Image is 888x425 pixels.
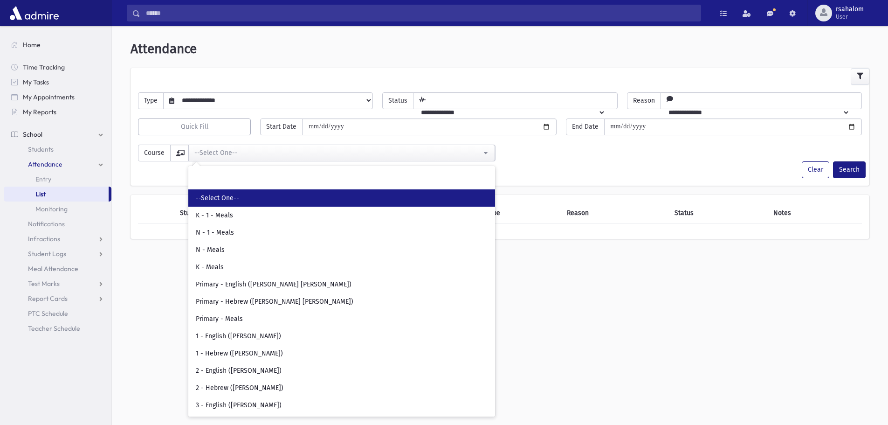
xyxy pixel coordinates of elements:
a: Report Cards [4,291,111,306]
span: 3 - English ([PERSON_NAME]) [196,401,282,410]
a: PTC Schedule [4,306,111,321]
a: Infractions [4,231,111,246]
span: Quick Fill [181,123,208,131]
span: PTC Schedule [28,309,68,318]
a: Meal Attendance [4,261,111,276]
th: Status [669,202,768,224]
a: My Appointments [4,90,111,105]
span: Reason [627,92,661,109]
a: My Tasks [4,75,111,90]
span: 1 - Hebrew ([PERSON_NAME]) [196,349,283,358]
span: --Select One-- [196,194,239,203]
a: Student Logs [4,246,111,261]
span: Start Date [260,118,303,135]
a: School [4,127,111,142]
span: Home [23,41,41,49]
span: Monitoring [35,205,68,213]
span: Report Cards [28,294,68,303]
a: Notifications [4,216,111,231]
span: Teacher Schedule [28,324,80,333]
span: 1 - English ([PERSON_NAME]) [196,332,281,341]
span: My Reports [23,108,56,116]
span: Primary - Meals [196,314,243,324]
span: Type [138,92,164,109]
a: Monitoring [4,202,111,216]
th: Student [174,202,287,224]
span: K - Meals [196,263,224,272]
span: K - 1 - Meals [196,211,233,220]
button: Clear [802,161,829,178]
span: My Appointments [23,93,75,101]
span: 2 - Hebrew ([PERSON_NAME]) [196,383,283,393]
span: Status [382,92,413,109]
span: Test Marks [28,279,60,288]
a: Entry [4,172,111,187]
span: Attendance [131,41,197,56]
span: rsahalom [836,6,864,13]
a: Attendance [4,157,111,172]
span: Entry [35,175,51,183]
span: N - 1 - Meals [196,228,234,237]
button: --Select One-- [188,145,495,161]
span: Time Tracking [23,63,65,71]
span: List [35,190,46,198]
span: Primary - English ([PERSON_NAME] [PERSON_NAME]) [196,280,351,289]
a: My Reports [4,105,111,119]
span: User [836,13,864,21]
span: 2 - English ([PERSON_NAME]) [196,366,282,376]
th: Type [481,202,562,224]
img: AdmirePro [7,4,61,22]
div: --Select One-- [194,148,482,158]
a: Test Marks [4,276,111,291]
span: School [23,130,42,139]
a: Time Tracking [4,60,111,75]
input: Search [140,5,701,21]
span: Infractions [28,235,60,243]
span: Course [138,145,171,161]
a: Students [4,142,111,157]
span: My Tasks [23,78,49,86]
span: Attendance [28,160,62,168]
span: Student Logs [28,250,66,258]
th: Notes [768,202,862,224]
a: Teacher Schedule [4,321,111,336]
span: End Date [566,118,605,135]
span: Notifications [28,220,65,228]
span: Meal Attendance [28,265,78,273]
th: Reason [561,202,669,224]
a: List [4,187,109,202]
span: N - Meals [196,245,225,255]
span: Students [28,145,54,153]
button: Quick Fill [138,118,251,135]
input: Search [192,172,491,188]
a: Home [4,37,111,52]
button: Search [833,161,866,178]
span: Primary - Hebrew ([PERSON_NAME] [PERSON_NAME]) [196,297,353,307]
